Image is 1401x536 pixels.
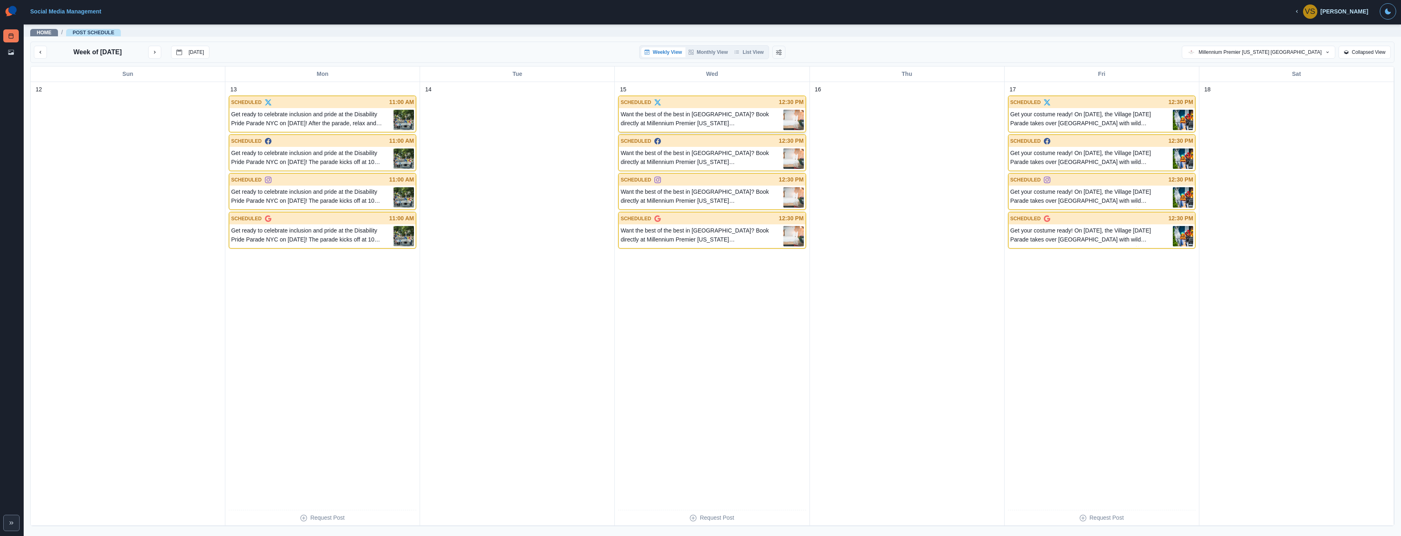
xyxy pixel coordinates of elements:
div: Thu [810,66,1005,82]
p: Request Post [700,514,734,522]
img: e0zo2abc8lbbi2n1ro3q [783,110,804,130]
button: Change View Order [772,46,785,59]
img: iobiwmfxvlzzbsyspulo [394,148,414,169]
p: 15 [620,85,627,94]
p: Want the best of the best in [GEOGRAPHIC_DATA]? Book directly at Millennium Premier [US_STATE][GE... [620,148,783,169]
p: [DATE] [189,49,204,55]
p: Request Post [1090,514,1124,522]
p: SCHEDULED [620,99,651,106]
img: bmedbggmsptdbypdqnue [1173,187,1193,208]
button: Weekly View [641,47,685,57]
button: go to today [171,46,209,59]
p: Week of [DATE] [73,47,122,57]
p: 12 [36,85,42,94]
p: 12:30 PM [779,175,804,184]
img: iobiwmfxvlzzbsyspulo [394,110,414,130]
p: Want the best of the best in [GEOGRAPHIC_DATA]? Book directly at Millennium Premier [US_STATE][GE... [620,110,783,130]
p: Get ready to celebrate inclusion and pride at the Disability Pride Parade NYC on [DATE]! The para... [231,187,394,208]
button: Toggle Mode [1380,3,1396,20]
p: Get your costume ready! On [DATE], the Village [DATE] Parade takes over [GEOGRAPHIC_DATA] with wi... [1010,110,1173,130]
div: Vikram Sardana [1305,2,1315,21]
p: SCHEDULED [1010,215,1041,222]
p: Get ready to celebrate inclusion and pride at the Disability Pride Parade NYC on [DATE]! The para... [231,148,394,169]
img: bmedbggmsptdbypdqnue [1173,110,1193,130]
p: 14 [425,85,431,94]
p: 16 [815,85,821,94]
p: Get your costume ready! On [DATE], the Village [DATE] Parade takes over [GEOGRAPHIC_DATA] with wi... [1010,148,1173,169]
p: Get your costume ready! On [DATE], the Village [DATE] Parade takes over [GEOGRAPHIC_DATA] with wi... [1010,226,1173,246]
button: previous month [34,46,47,59]
button: [PERSON_NAME] [1288,3,1375,20]
p: SCHEDULED [231,99,262,106]
nav: breadcrumb [30,28,121,37]
a: Post Schedule [73,30,114,35]
p: SCHEDULED [231,176,262,184]
img: e0zo2abc8lbbi2n1ro3q [783,148,804,169]
p: 11:00 AM [389,137,414,145]
p: 12:30 PM [1168,98,1193,106]
p: 12:30 PM [779,98,804,106]
button: Expand [3,515,20,531]
p: SCHEDULED [1010,137,1041,145]
p: SCHEDULED [620,137,651,145]
p: Get ready to celebrate inclusion and pride at the Disability Pride Parade NYC on [DATE]! After th... [231,110,394,130]
p: 18 [1204,85,1211,94]
p: Request Post [310,514,345,522]
p: SCHEDULED [1010,176,1041,184]
img: e0zo2abc8lbbi2n1ro3q [783,187,804,208]
a: Social Media Management [30,8,101,15]
p: SCHEDULED [620,176,651,184]
img: bmedbggmsptdbypdqnue [1173,148,1193,169]
div: Tue [420,66,615,82]
button: Collapsed View [1339,46,1391,59]
a: Media Library [3,46,19,59]
button: Millennium Premier [US_STATE] [GEOGRAPHIC_DATA] [1182,46,1335,59]
p: 11:00 AM [389,214,414,223]
p: Get ready to celebrate inclusion and pride at the Disability Pride Parade NYC on [DATE]! The para... [231,226,394,246]
p: Want the best of the best in [GEOGRAPHIC_DATA]? Book directly at Millennium Premier [US_STATE][GE... [620,187,783,208]
img: e0zo2abc8lbbi2n1ro3q [783,226,804,246]
p: Get your costume ready! On [DATE], the Village [DATE] Parade takes over [GEOGRAPHIC_DATA] with wi... [1010,187,1173,208]
p: 11:00 AM [389,98,414,106]
a: Post Schedule [3,29,19,42]
p: 11:00 AM [389,175,414,184]
p: 17 [1010,85,1016,94]
button: next month [148,46,161,59]
p: 12:30 PM [779,214,804,223]
div: Wed [615,66,809,82]
div: Mon [225,66,420,82]
img: iobiwmfxvlzzbsyspulo [394,226,414,246]
div: [PERSON_NAME] [1321,8,1368,15]
span: / [61,28,63,37]
button: List View [731,47,767,57]
img: iobiwmfxvlzzbsyspulo [394,187,414,208]
p: SCHEDULED [231,215,262,222]
p: 13 [230,85,237,94]
div: Sun [31,66,225,82]
p: 12:30 PM [779,137,804,145]
p: 12:30 PM [1168,175,1193,184]
img: bmedbggmsptdbypdqnue [1173,226,1193,246]
p: 12:30 PM [1168,137,1193,145]
img: 648451988571858 [1187,48,1195,56]
p: Want the best of the best in [GEOGRAPHIC_DATA]? Book directly at Millennium Premier [US_STATE][GE... [620,226,783,246]
div: Sat [1199,66,1394,82]
p: SCHEDULED [231,137,262,145]
p: SCHEDULED [1010,99,1041,106]
button: Monthly View [685,47,731,57]
p: 12:30 PM [1168,214,1193,223]
a: Home [37,30,51,35]
div: Fri [1005,66,1199,82]
p: SCHEDULED [620,215,651,222]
